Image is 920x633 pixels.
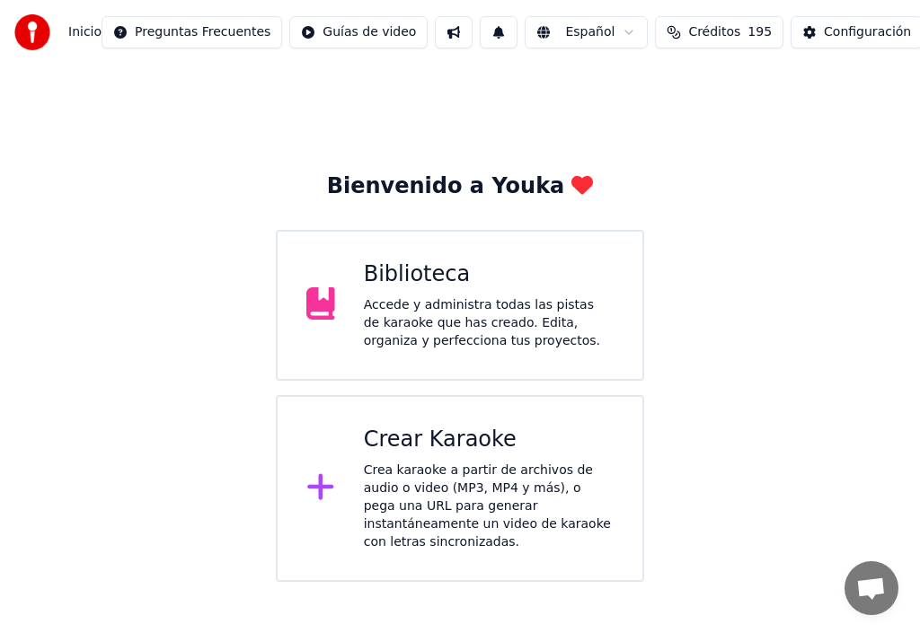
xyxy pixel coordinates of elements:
button: Créditos195 [655,16,783,48]
div: Crear Karaoke [364,426,614,454]
button: Preguntas Frecuentes [102,16,282,48]
div: Bienvenido a Youka [327,172,594,201]
div: Accede y administra todas las pistas de karaoke que has creado. Edita, organiza y perfecciona tus... [364,296,614,350]
img: youka [14,14,50,50]
div: Crea karaoke a partir de archivos de audio o video (MP3, MP4 y más), o pega una URL para generar ... [364,462,614,551]
button: Guías de video [289,16,428,48]
div: Biblioteca [364,260,614,289]
nav: breadcrumb [68,23,102,41]
span: Inicio [68,23,102,41]
span: Créditos [688,23,740,41]
a: Open chat [845,561,898,615]
div: Configuración [824,23,911,41]
span: 195 [747,23,772,41]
